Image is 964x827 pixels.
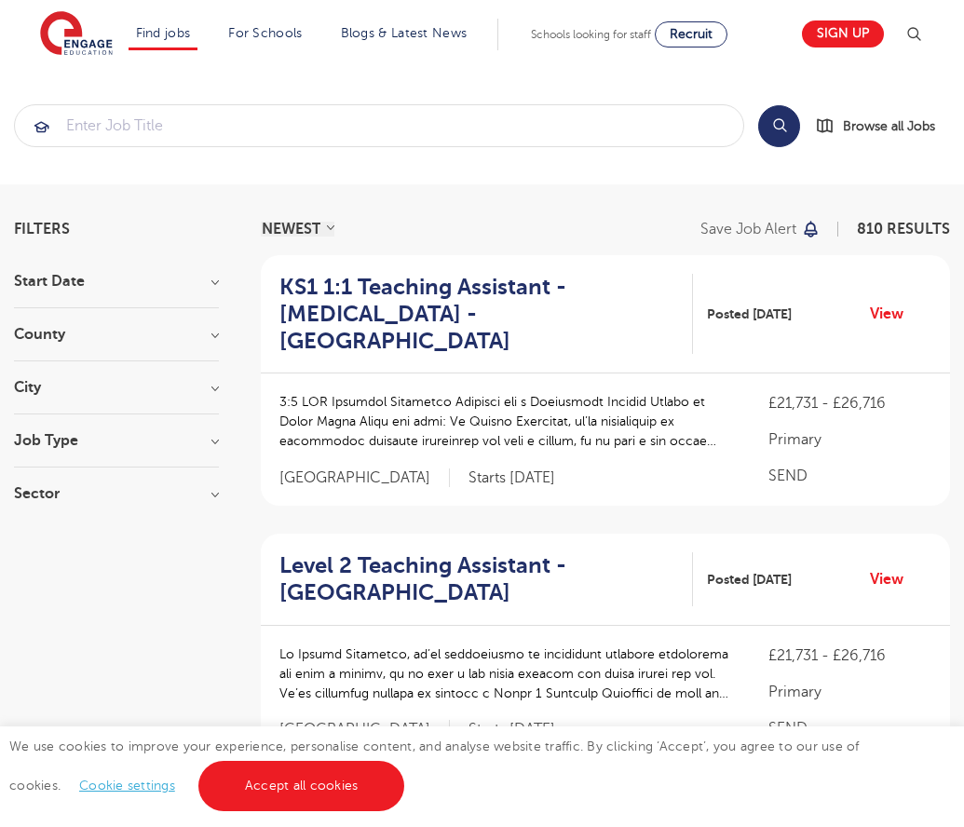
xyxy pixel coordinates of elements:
p: Starts [DATE] [468,720,555,739]
span: Posted [DATE] [707,570,792,590]
a: View [870,567,917,591]
span: Filters [14,222,70,237]
a: View [870,302,917,326]
h3: Job Type [14,433,219,448]
h3: City [14,380,219,395]
a: Level 2 Teaching Assistant - [GEOGRAPHIC_DATA] [279,552,693,606]
h2: KS1 1:1 Teaching Assistant - [MEDICAL_DATA] - [GEOGRAPHIC_DATA] [279,274,678,354]
button: Search [758,105,800,147]
p: £21,731 - £26,716 [768,644,931,667]
span: [GEOGRAPHIC_DATA] [279,468,450,488]
span: Schools looking for staff [531,28,651,41]
a: Browse all Jobs [815,115,950,137]
button: Save job alert [700,222,821,237]
a: For Schools [228,26,302,40]
img: Engage Education [40,11,113,58]
span: [GEOGRAPHIC_DATA] [279,720,450,739]
a: Cookie settings [79,779,175,793]
p: SEND [768,465,931,487]
p: Primary [768,428,931,451]
input: Submit [15,105,743,146]
span: Recruit [670,27,713,41]
a: Find jobs [136,26,191,40]
a: Sign up [802,20,884,47]
span: We use cookies to improve your experience, personalise content, and analyse website traffic. By c... [9,739,860,793]
h3: Start Date [14,274,219,289]
h3: Sector [14,486,219,501]
span: Posted [DATE] [707,305,792,324]
a: Blogs & Latest News [341,26,468,40]
a: Accept all cookies [198,761,405,811]
a: KS1 1:1 Teaching Assistant - [MEDICAL_DATA] - [GEOGRAPHIC_DATA] [279,274,693,354]
p: £21,731 - £26,716 [768,392,931,414]
p: Lo Ipsumd Sitametco, ad’el seddoeiusmo te incididunt utlabore etdolorema ali enim a minimv, qu no... [279,644,731,703]
span: Browse all Jobs [843,115,935,137]
a: Recruit [655,21,727,47]
p: Starts [DATE] [468,468,555,488]
h2: Level 2 Teaching Assistant - [GEOGRAPHIC_DATA] [279,552,678,606]
p: Primary [768,681,931,703]
p: Save job alert [700,222,796,237]
p: 3:5 LOR Ipsumdol Sitametco Adipisci eli s Doeiusmodt Incidid Utlabo et Dolor Magna Aliqu eni admi... [279,392,731,451]
p: SEND [768,717,931,739]
h3: County [14,327,219,342]
div: Submit [14,104,744,147]
span: 810 RESULTS [857,221,950,237]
